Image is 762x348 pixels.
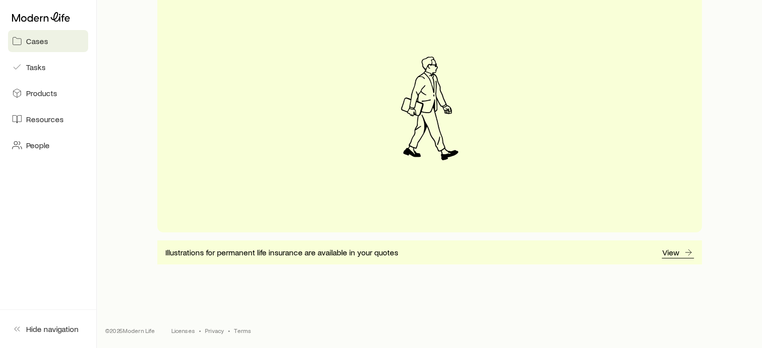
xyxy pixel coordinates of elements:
span: • [228,326,230,334]
span: • [199,326,201,334]
a: View [662,247,694,258]
span: Products [26,88,57,98]
span: Resources [26,114,64,124]
a: People [8,134,88,156]
span: Tasks [26,62,46,72]
span: Illustrations for permanent life insurance are available in your quotes [165,247,398,257]
p: View [662,247,679,257]
a: Terms [234,326,251,334]
a: Licenses [171,326,195,334]
span: People [26,140,50,150]
a: Resources [8,108,88,130]
span: Hide navigation [26,324,79,334]
button: Hide navigation [8,318,88,340]
a: Privacy [205,326,224,334]
a: Tasks [8,56,88,78]
a: Cases [8,30,88,52]
p: © 2025 Modern Life [105,326,155,334]
a: Products [8,82,88,104]
span: Cases [26,36,48,46]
